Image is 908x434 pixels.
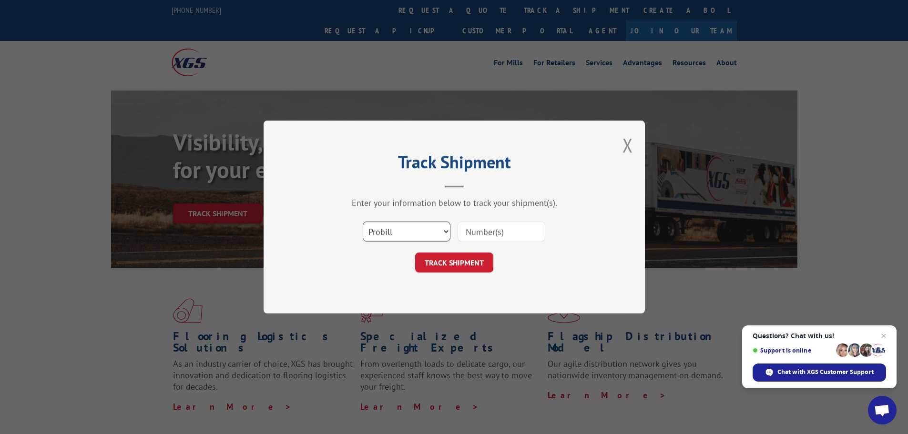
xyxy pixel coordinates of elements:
[415,252,493,273] button: TRACK SHIPMENT
[311,197,597,208] div: Enter your information below to track your shipment(s).
[622,132,633,158] button: Close modal
[753,363,886,382] div: Chat with XGS Customer Support
[878,330,889,342] span: Close chat
[777,368,874,376] span: Chat with XGS Customer Support
[311,155,597,173] h2: Track Shipment
[458,222,545,242] input: Number(s)
[868,396,897,424] div: Open chat
[753,347,833,354] span: Support is online
[753,332,886,340] span: Questions? Chat with us!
